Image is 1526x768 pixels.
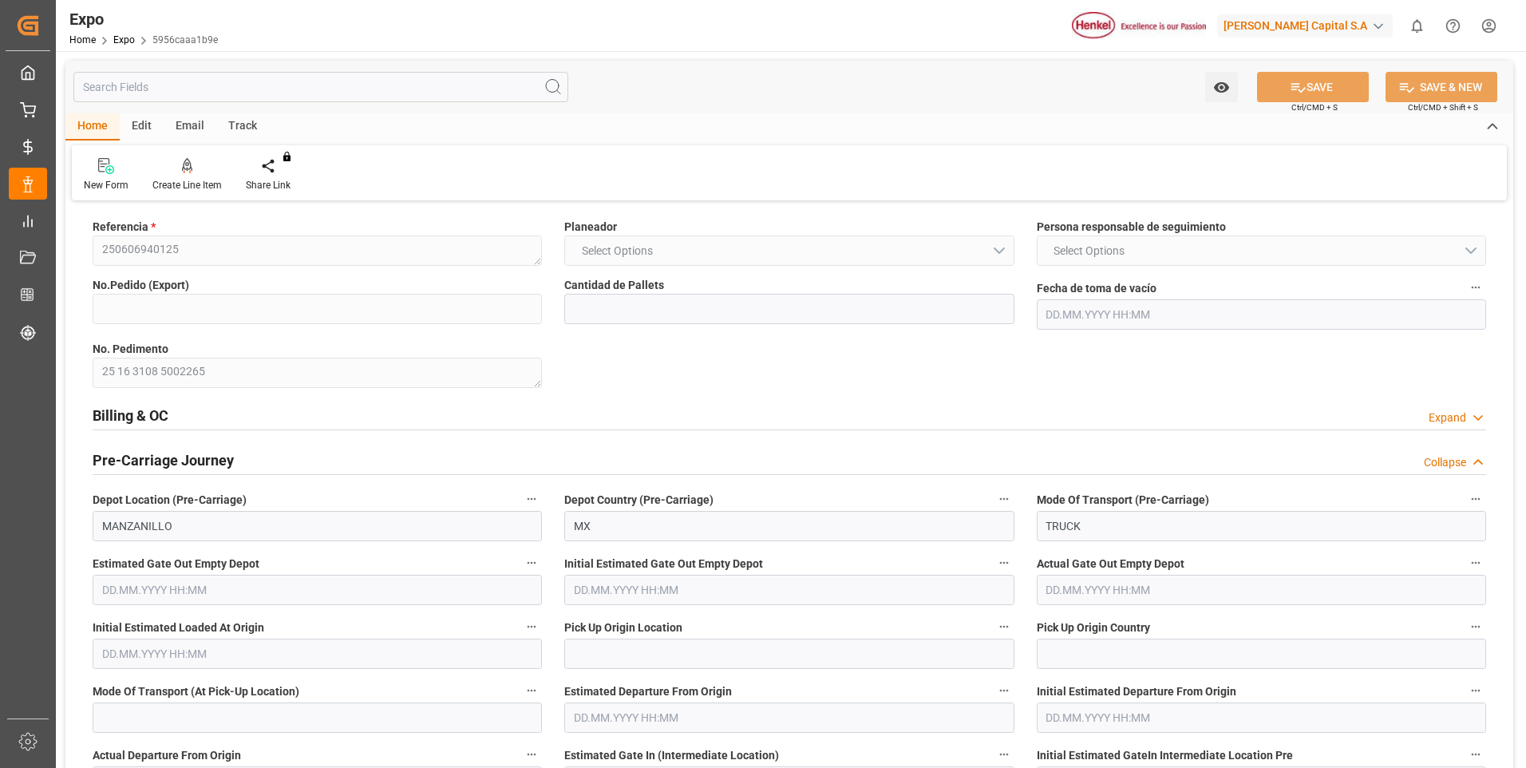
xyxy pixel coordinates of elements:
[1435,8,1471,44] button: Help Center
[994,489,1014,509] button: Depot Country (Pre-Carriage)
[164,113,216,141] div: Email
[564,236,1014,266] button: open menu
[65,113,120,141] div: Home
[1424,454,1466,471] div: Collapse
[93,341,168,358] span: No. Pedimento
[1037,556,1184,572] span: Actual Gate Out Empty Depot
[1465,489,1486,509] button: Mode Of Transport (Pre-Carriage)
[1037,236,1486,266] button: open menu
[564,620,682,636] span: Pick Up Origin Location
[1465,616,1486,637] button: Pick Up Origin Country
[73,72,568,102] input: Search Fields
[93,639,542,669] input: DD.MM.YYYY HH:MM
[994,616,1014,637] button: Pick Up Origin Location
[564,683,732,700] span: Estimated Departure From Origin
[152,178,222,192] div: Create Line Item
[1465,744,1486,765] button: Initial Estimated GateIn Intermediate Location Pre
[1399,8,1435,44] button: show 0 new notifications
[1408,101,1478,113] span: Ctrl/CMD + Shift + S
[564,747,779,764] span: Estimated Gate In (Intermediate Location)
[93,492,247,509] span: Depot Location (Pre-Carriage)
[93,683,299,700] span: Mode Of Transport (At Pick-Up Location)
[564,219,617,236] span: Planeador
[1386,72,1497,102] button: SAVE & NEW
[994,744,1014,765] button: Estimated Gate In (Intermediate Location)
[1037,492,1209,509] span: Mode Of Transport (Pre-Carriage)
[1465,277,1486,298] button: Fecha de toma de vacío
[1037,620,1150,636] span: Pick Up Origin Country
[564,575,1014,605] input: DD.MM.YYYY HH:MM
[1046,243,1133,259] span: Select Options
[69,34,96,46] a: Home
[1037,219,1226,236] span: Persona responsable de seguimiento
[216,113,269,141] div: Track
[1217,14,1393,38] div: [PERSON_NAME] Capital S.A
[1037,683,1236,700] span: Initial Estimated Departure From Origin
[69,7,218,31] div: Expo
[93,405,168,426] h2: Billing & OC
[1257,72,1369,102] button: SAVE
[93,556,259,572] span: Estimated Gate Out Empty Depot
[564,703,1014,733] input: DD.MM.YYYY HH:MM
[93,575,542,605] input: DD.MM.YYYY HH:MM
[120,113,164,141] div: Edit
[1465,552,1486,573] button: Actual Gate Out Empty Depot
[113,34,135,46] a: Expo
[1037,299,1486,330] input: DD.MM.YYYY HH:MM
[521,616,542,637] button: Initial Estimated Loaded At Origin
[1205,72,1238,102] button: open menu
[93,620,264,636] span: Initial Estimated Loaded At Origin
[93,747,241,764] span: Actual Departure From Origin
[564,556,763,572] span: Initial Estimated Gate Out Empty Depot
[93,277,189,294] span: No.Pedido (Export)
[1217,10,1399,41] button: [PERSON_NAME] Capital S.A
[521,489,542,509] button: Depot Location (Pre-Carriage)
[521,680,542,701] button: Mode Of Transport (At Pick-Up Location)
[1072,12,1206,40] img: Henkel%20logo.jpg_1689854090.jpg
[564,492,714,509] span: Depot Country (Pre-Carriage)
[93,358,542,388] textarea: 25 16 3108 5002265
[1037,575,1486,605] input: DD.MM.YYYY HH:MM
[994,680,1014,701] button: Estimated Departure From Origin
[521,552,542,573] button: Estimated Gate Out Empty Depot
[93,236,542,266] textarea: 250606940125
[994,552,1014,573] button: Initial Estimated Gate Out Empty Depot
[84,178,128,192] div: New Form
[1291,101,1338,113] span: Ctrl/CMD + S
[1037,280,1156,297] span: Fecha de toma de vacío
[1429,410,1466,426] div: Expand
[93,219,156,236] span: Referencia
[521,744,542,765] button: Actual Departure From Origin
[564,277,664,294] span: Cantidad de Pallets
[1465,680,1486,701] button: Initial Estimated Departure From Origin
[93,449,234,471] h2: Pre-Carriage Journey
[574,243,661,259] span: Select Options
[1037,747,1293,764] span: Initial Estimated GateIn Intermediate Location Pre
[1037,703,1486,733] input: DD.MM.YYYY HH:MM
